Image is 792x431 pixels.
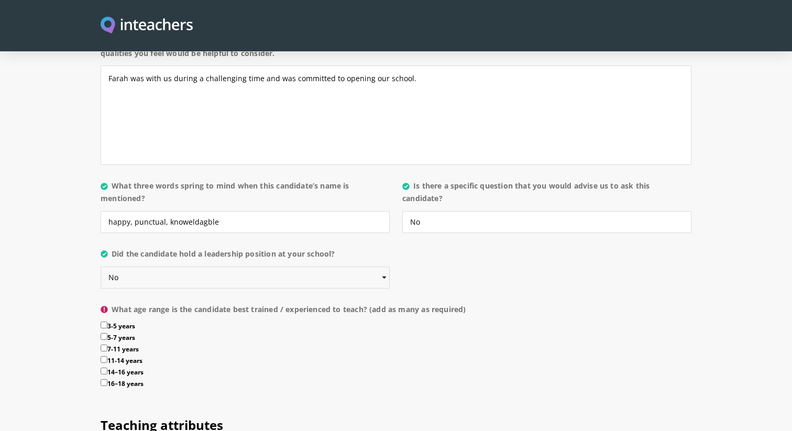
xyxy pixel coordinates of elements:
[101,303,691,322] label: What age range is the candidate best trained / experienced to teach? (add as many as required)
[101,345,107,351] input: 7-11 years
[101,17,193,35] a: Visit this site's homepage
[101,379,107,386] input: 16–18 years
[101,345,691,356] label: 7-11 years
[101,17,193,35] img: Inteachers
[101,180,390,211] label: What three words spring to mind when this candidate’s name is mentioned?
[101,333,691,345] label: 5-7 years
[101,368,107,374] input: 14–16 years
[101,322,691,333] label: 3-5 years
[101,379,691,391] label: 16–18 years
[101,248,390,267] label: Did the candidate hold a leadership position at your school?
[101,333,107,340] input: 5-7 years
[402,180,691,211] label: Is there a specific question that you would advise us to ask this candidate?
[101,368,691,379] label: 14–16 years
[101,356,691,368] label: 11-14 years
[101,356,107,363] input: 11-14 years
[101,322,107,328] input: 3-5 years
